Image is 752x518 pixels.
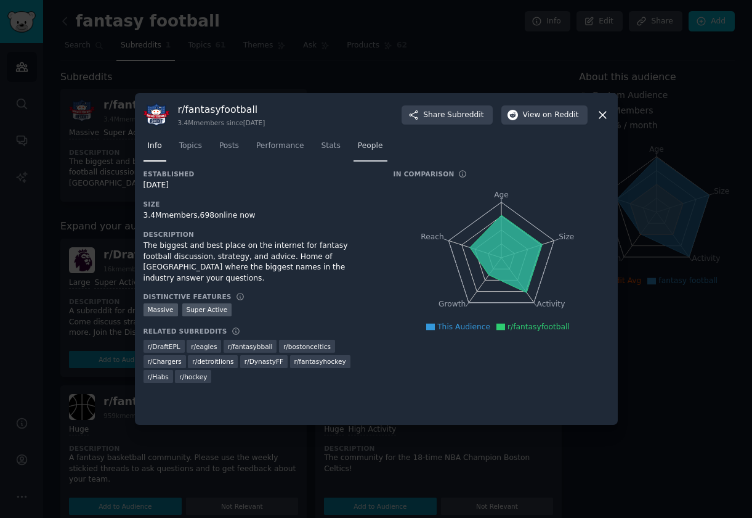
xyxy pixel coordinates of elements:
[402,105,492,125] button: ShareSubreddit
[148,342,180,351] span: r/ DraftEPL
[437,323,490,331] span: This Audience
[523,110,579,121] span: View
[215,136,243,162] a: Posts
[178,103,265,116] h3: r/ fantasyfootball
[354,136,387,162] a: People
[192,357,233,366] span: r/ detroitlions
[182,303,232,316] div: Super Active
[179,372,207,381] span: r/ hockey
[423,110,483,121] span: Share
[245,357,283,366] span: r/ DynastyFF
[144,136,166,162] a: Info
[447,110,483,121] span: Subreddit
[559,232,574,241] tspan: Size
[283,342,331,351] span: r/ bostonceltics
[536,300,565,309] tspan: Activity
[148,141,162,152] span: Info
[144,180,376,191] div: [DATE]
[507,323,570,331] span: r/fantasyfootball
[317,136,345,162] a: Stats
[421,232,444,241] tspan: Reach
[219,141,239,152] span: Posts
[144,102,169,128] img: fantasyfootball
[144,327,227,335] h3: Related Subreddits
[144,303,178,316] div: Massive
[256,141,304,152] span: Performance
[144,240,376,284] div: The biggest and best place on the internet for fantasy football discussion, strategy, and advice....
[144,230,376,239] h3: Description
[501,105,588,125] button: Viewon Reddit
[144,292,232,301] h3: Distinctive Features
[178,118,265,127] div: 3.4M members since [DATE]
[175,136,206,162] a: Topics
[294,357,346,366] span: r/ fantasyhockey
[394,170,455,178] h3: In Comparison
[144,200,376,208] h3: Size
[144,170,376,178] h3: Established
[494,191,509,199] tspan: Age
[358,141,383,152] span: People
[321,141,341,152] span: Stats
[543,110,578,121] span: on Reddit
[148,372,169,381] span: r/ Habs
[252,136,309,162] a: Performance
[148,357,182,366] span: r/ Chargers
[144,210,376,221] div: 3.4M members, 698 online now
[228,342,272,351] span: r/ fantasybball
[191,342,217,351] span: r/ eagles
[439,300,466,309] tspan: Growth
[179,141,202,152] span: Topics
